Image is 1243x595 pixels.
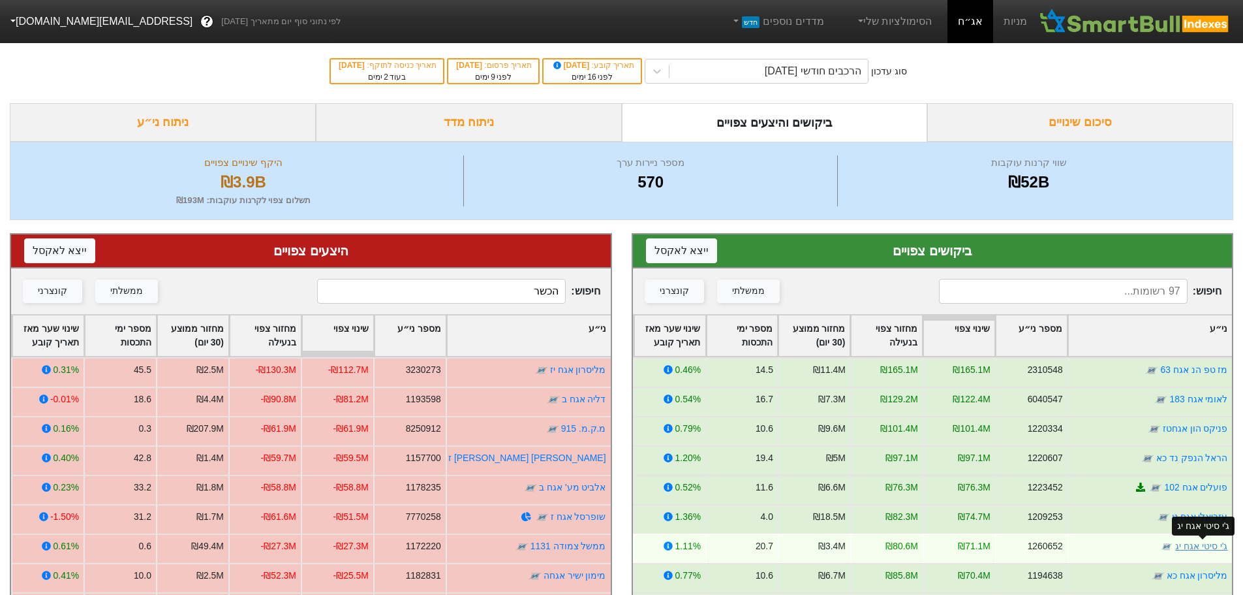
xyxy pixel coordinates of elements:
div: -₪58.8M [261,481,296,494]
div: 45.5 [134,363,151,377]
div: 10.6 [755,422,773,436]
div: 1.20% [675,451,700,465]
div: -₪61.9M [333,422,369,436]
input: 97 רשומות... [939,279,1188,304]
a: ג'י סיטי אגח יג [1175,541,1227,551]
div: Toggle SortBy [778,315,850,356]
div: -1.50% [50,510,79,524]
div: 3230273 [406,363,441,377]
div: לפני ימים [550,71,634,83]
div: -₪27.3M [261,539,296,553]
div: 0.6 [139,539,151,553]
div: ₪207.9M [187,422,224,436]
div: 0.46% [675,363,700,377]
img: tase link [1141,452,1154,465]
div: 1193598 [406,393,441,406]
img: tase link [1154,393,1167,406]
a: ממשל צמודה 1131 [530,541,606,551]
div: ₪70.4M [958,569,990,583]
img: tase link [529,570,542,583]
a: עזריאלי אגח ט [1171,511,1227,522]
div: קונצרני [660,284,689,298]
div: ₪18.5M [813,510,846,524]
div: -0.01% [50,393,79,406]
div: Toggle SortBy [302,315,373,356]
img: tase link [1151,570,1164,583]
div: -₪25.5M [333,569,369,583]
div: 8250912 [406,422,441,436]
a: מליסרון אגח יז [550,364,606,375]
div: 2310548 [1027,363,1062,377]
div: 7770258 [406,510,441,524]
a: פועלים אגח 102 [1164,482,1227,492]
button: ייצא לאקסל [24,238,95,263]
div: 0.61% [54,539,79,553]
img: tase link [1160,540,1173,553]
div: ₪80.6M [885,539,918,553]
div: -₪61.6M [261,510,296,524]
div: Toggle SortBy [375,315,446,356]
a: מז טפ הנ אגח 63 [1160,364,1227,375]
div: 1260652 [1027,539,1062,553]
img: tase link [1156,511,1169,524]
div: 42.8 [134,451,151,465]
div: ₪4.4M [196,393,224,406]
div: -₪58.8M [333,481,369,494]
div: ₪11.4M [813,363,846,377]
div: סיכום שינויים [927,103,1233,142]
div: 1223452 [1027,481,1062,494]
div: בעוד ימים [337,71,437,83]
div: 0.40% [54,451,79,465]
div: היצעים צפויים [24,241,598,261]
div: Toggle SortBy [12,315,84,356]
div: ₪97.1M [958,451,990,465]
div: ₪1.8M [196,481,224,494]
img: tase link [1147,423,1160,436]
div: Toggle SortBy [85,315,156,356]
div: -₪59.7M [261,451,296,465]
div: מספר ניירות ערך [467,155,835,170]
div: סוג עדכון [871,65,907,78]
div: ₪76.3M [958,481,990,494]
div: 19.4 [755,451,773,465]
button: קונצרני [23,280,82,303]
a: שופרסל אגח ז [551,511,606,522]
div: 0.3 [139,422,151,436]
div: 0.16% [54,422,79,436]
div: 1157700 [406,451,441,465]
div: ניתוח ני״ע [10,103,316,142]
div: ₪1.4M [196,451,224,465]
div: -₪27.3M [333,539,369,553]
div: ₪6.6M [818,481,845,494]
div: ₪74.7M [958,510,990,524]
div: -₪51.5M [333,510,369,524]
div: ₪101.4M [953,422,990,436]
span: [DATE] [456,61,484,70]
img: tase link [536,511,549,524]
div: 1178235 [406,481,441,494]
div: היקף שינויים צפויים [27,155,460,170]
div: ₪7.3M [818,393,845,406]
div: לפני ימים [455,71,532,83]
a: הסימולציות שלי [850,8,938,35]
div: 1220607 [1027,451,1062,465]
div: תאריך קובע : [550,59,634,71]
div: ₪76.3M [885,481,918,494]
span: ? [204,13,211,31]
div: -₪130.3M [256,363,296,377]
a: מ.ק.מ. 915 [561,423,606,434]
img: tase link [546,423,559,436]
div: 0.41% [54,569,79,583]
div: 14.5 [755,363,773,377]
div: Toggle SortBy [707,315,778,356]
div: תשלום צפוי לקרנות עוקבות : ₪193M [27,194,460,207]
div: 0.77% [675,569,700,583]
div: ₪6.7M [818,569,845,583]
div: ₪129.2M [880,393,917,406]
div: Toggle SortBy [634,315,705,356]
img: tase link [547,393,560,406]
div: 1194638 [1027,569,1062,583]
div: ₪5M [825,451,845,465]
div: 0.54% [675,393,700,406]
div: 6040547 [1027,393,1062,406]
